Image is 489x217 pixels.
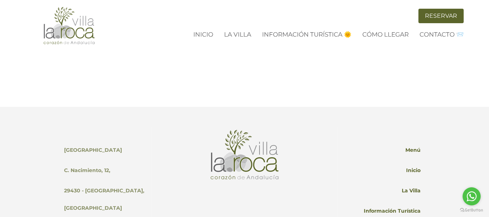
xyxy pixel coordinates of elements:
[460,208,483,212] a: Go to GetButton.io website
[64,141,122,162] p: [GEOGRAPHIC_DATA]
[362,31,409,38] a: Cómo Llegar
[402,182,421,202] a: La Villa
[42,7,96,45] img: Villa La Roca - Situada en un tranquilo pueblo blanco de Montecorto , a 20 minutos de la ciudad m...
[262,31,351,38] a: Información Turística 🌞
[193,31,213,38] a: Inicio
[405,141,421,162] p: Menú
[64,162,110,182] p: C. Nacimiento, 12,
[420,31,464,38] a: Contacto 📨
[208,129,281,180] img: Villa La Roca - Situada en un tranquilo pueblo blanco de Montecorto , a 20 minutos de la ciudad m...
[224,31,251,38] a: La Villa
[463,187,481,205] a: Go to whatsapp
[406,162,421,182] a: Inicio
[418,9,464,23] a: Reservar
